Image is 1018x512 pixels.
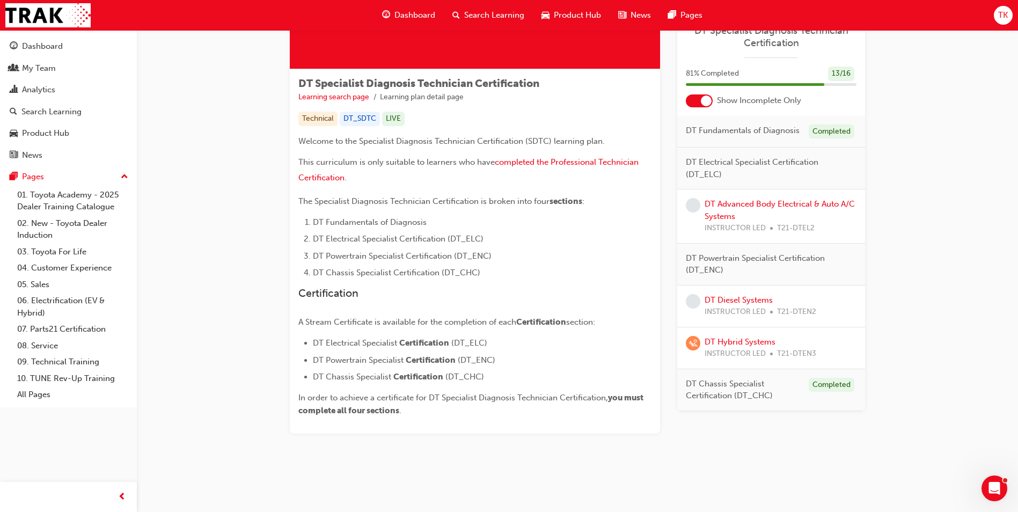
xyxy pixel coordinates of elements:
iframe: Intercom live chat [982,476,1007,501]
a: DT Specialist Diagnosis Technician Certification [686,25,856,49]
span: guage-icon [10,42,18,52]
span: T21-DTEN3 [777,348,816,360]
span: learningRecordVerb_NONE-icon [686,294,700,309]
a: Dashboard [4,36,133,56]
a: All Pages [13,386,133,403]
span: learningRecordVerb_NONE-icon [686,198,700,213]
button: Pages [4,167,133,187]
a: DT Hybrid Systems [705,337,775,347]
span: DT Powertrain Specialist [313,355,404,365]
a: news-iconNews [610,4,660,26]
span: TK [998,9,1008,21]
a: 06. Electrification (EV & Hybrid) [13,292,133,321]
span: Certification [399,338,449,348]
span: search-icon [10,107,17,117]
span: INSTRUCTOR LED [705,348,766,360]
div: Technical [298,112,338,126]
a: 08. Service [13,338,133,354]
span: guage-icon [382,9,390,22]
span: pages-icon [10,172,18,182]
span: search-icon [452,9,460,22]
div: Dashboard [22,40,63,53]
div: My Team [22,62,56,75]
span: DT Specialist Diagnosis Technician Certification [298,77,539,90]
div: DT_SDTC [340,112,380,126]
a: 09. Technical Training [13,354,133,370]
span: T21-DTEL2 [777,222,815,235]
span: Product Hub [554,9,601,21]
span: learningRecordVerb_WAITLIST-icon [686,336,700,350]
div: 13 / 16 [828,67,854,81]
span: DT Electrical Specialist [313,338,397,348]
span: (DT_ENC) [458,355,495,365]
span: INSTRUCTOR LED [705,306,766,318]
div: Pages [22,171,44,183]
a: pages-iconPages [660,4,711,26]
span: up-icon [121,170,128,184]
div: Completed [809,378,854,392]
span: Certification [406,355,456,365]
span: Show Incomplete Only [717,94,801,107]
span: The Specialist Diagnosis Technician Certification is broken into four [298,196,550,206]
span: (DT_CHC) [445,372,484,382]
span: chart-icon [10,85,18,95]
span: : [582,196,584,206]
span: (DT_ELC) [451,338,487,348]
span: DT Powertrain Specialist Certification (DT_ENC) [313,251,492,261]
a: car-iconProduct Hub [533,4,610,26]
span: Pages [680,9,702,21]
a: News [4,145,133,165]
a: 05. Sales [13,276,133,293]
span: Search Learning [464,9,524,21]
span: news-icon [618,9,626,22]
span: Certification [393,372,443,382]
a: 01. Toyota Academy - 2025 Dealer Training Catalogue [13,187,133,215]
span: T21-DTEN2 [777,306,816,318]
a: search-iconSearch Learning [444,4,533,26]
span: News [631,9,651,21]
div: Completed [809,125,854,139]
a: My Team [4,58,133,78]
a: 02. New - Toyota Dealer Induction [13,215,133,244]
span: sections [550,196,582,206]
a: DT Advanced Body Electrical & Auto A/C Systems [705,199,855,221]
span: Welcome to the Specialist Diagnosis Technician Certification (SDTC) learning plan. [298,136,605,146]
button: DashboardMy TeamAnalyticsSearch LearningProduct HubNews [4,34,133,167]
a: 10. TUNE Rev-Up Training [13,370,133,387]
span: DT Chassis Specialist Certification (DT_CHC) [686,378,800,402]
a: 03. Toyota For Life [13,244,133,260]
span: DT Electrical Specialist Certification (DT_ELC) [686,156,848,180]
div: Analytics [22,84,55,96]
span: DT Powertrain Specialist Certification (DT_ENC) [686,252,848,276]
button: TK [994,6,1013,25]
a: Search Learning [4,102,133,122]
span: In order to achieve a certificate for DT Specialist Diagnosis Technician Certification, [298,393,608,403]
span: Certification [516,317,566,327]
span: A Stream Certificate is available for the completion of each [298,317,516,327]
div: LIVE [382,112,405,126]
span: prev-icon [118,491,126,504]
span: car-icon [541,9,550,22]
a: 04. Customer Experience [13,260,133,276]
span: DT Chassis Specialist Certification (DT_CHC) [313,268,480,277]
a: Product Hub [4,123,133,143]
span: 81 % Completed [686,68,739,80]
span: This curriculum is only suitable to learners who have [298,157,495,167]
span: people-icon [10,64,18,74]
a: completed the Professional Technician Certification [298,157,641,182]
span: . [399,406,401,415]
span: INSTRUCTOR LED [705,222,766,235]
a: Analytics [4,80,133,100]
a: DT Diesel Systems [705,295,773,305]
div: Search Learning [21,106,82,118]
span: news-icon [10,151,18,160]
a: 07. Parts21 Certification [13,321,133,338]
div: Product Hub [22,127,69,140]
span: car-icon [10,129,18,138]
span: . [345,173,347,182]
img: Trak [5,3,91,27]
